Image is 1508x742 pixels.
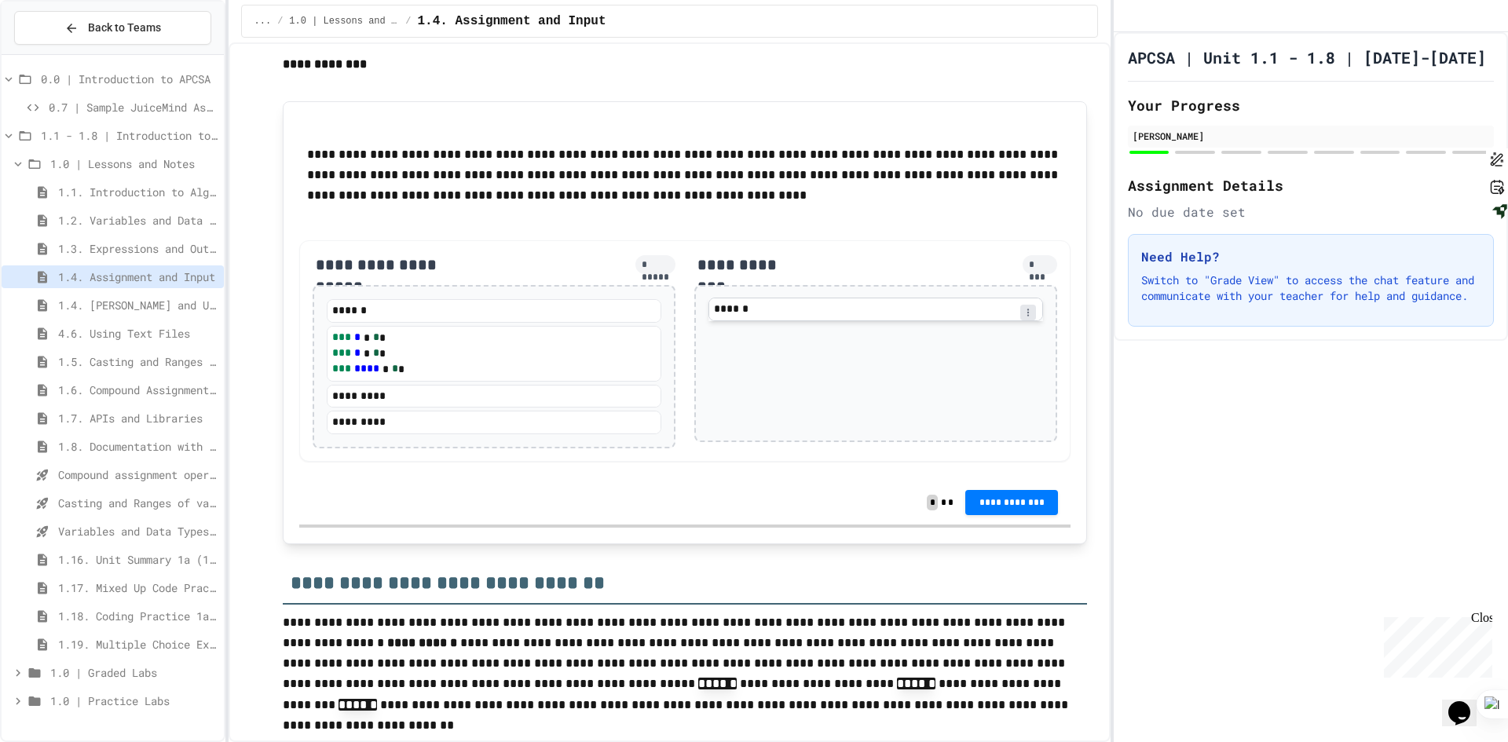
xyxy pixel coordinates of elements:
[1128,94,1494,116] h2: Your Progress
[1133,129,1489,143] div: [PERSON_NAME]
[50,155,218,172] span: 1.0 | Lessons and Notes
[58,382,218,398] span: 1.6. Compound Assignment Operators
[58,212,218,228] span: 1.2. Variables and Data Types
[58,269,218,285] span: 1.4. Assignment and Input
[58,523,218,539] span: Variables and Data Types - Quiz
[254,15,272,27] span: ...
[49,99,218,115] span: 0.7 | Sample JuiceMind Assignment - [GEOGRAPHIC_DATA]
[289,15,399,27] span: 1.0 | Lessons and Notes
[58,325,218,342] span: 4.6. Using Text Files
[417,12,606,31] span: 1.4. Assignment and Input
[58,495,218,511] span: Casting and Ranges of variables - Quiz
[58,184,218,200] span: 1.1. Introduction to Algorithms, Programming, and Compilers
[50,693,218,709] span: 1.0 | Practice Labs
[58,466,218,483] span: Compound assignment operators - Quiz
[58,297,218,313] span: 1.4. [PERSON_NAME] and User Input
[58,438,218,455] span: 1.8. Documentation with Comments and Preconditions
[58,636,218,652] span: 1.19. Multiple Choice Exercises for Unit 1a (1.1-1.6)
[1128,174,1494,196] h2: Assignment Details
[1128,46,1486,68] h1: APCSA | Unit 1.1 - 1.8 | [DATE]-[DATE]
[1141,247,1481,266] h3: Need Help?
[1141,272,1481,304] p: Switch to "Grade View" to access the chat feature and communicate with your teacher for help and ...
[58,551,218,568] span: 1.16. Unit Summary 1a (1.1-1.6)
[14,11,211,45] button: Back to Teams
[58,579,218,596] span: 1.17. Mixed Up Code Practice 1.1-1.6
[1378,611,1492,678] iframe: chat widget
[58,410,218,426] span: 1.7. APIs and Libraries
[58,353,218,370] span: 1.5. Casting and Ranges of Values
[58,240,218,257] span: 1.3. Expressions and Output [New]
[1442,679,1492,726] iframe: chat widget
[6,6,108,100] div: Chat with us now!Close
[1128,203,1494,221] div: No due date set
[41,71,218,87] span: 0.0 | Introduction to APCSA
[41,127,218,144] span: 1.1 - 1.8 | Introduction to Java
[50,664,218,681] span: 1.0 | Graded Labs
[88,20,161,36] span: Back to Teams
[405,15,411,27] span: /
[277,15,283,27] span: /
[58,608,218,624] span: 1.18. Coding Practice 1a (1.1-1.6)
